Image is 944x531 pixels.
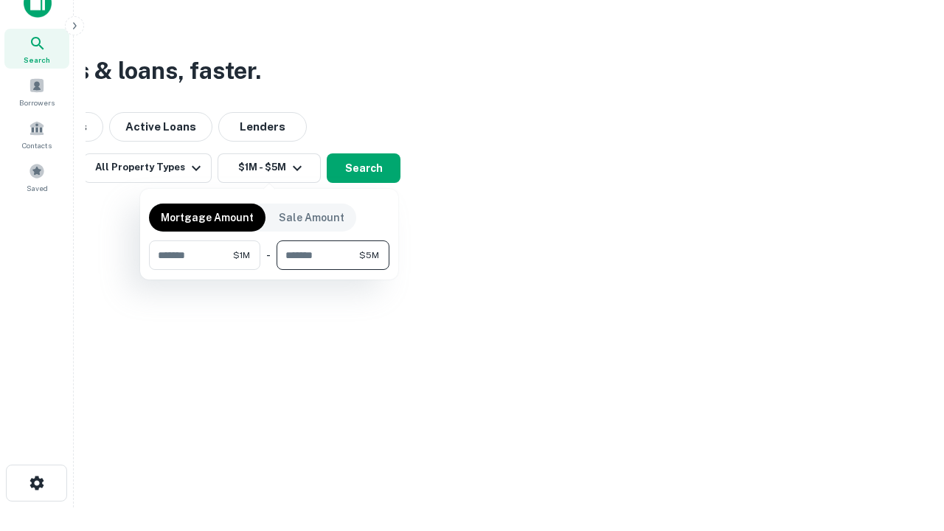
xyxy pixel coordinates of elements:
[359,249,379,262] span: $5M
[161,209,254,226] p: Mortgage Amount
[870,413,944,484] iframe: Chat Widget
[266,240,271,270] div: -
[279,209,344,226] p: Sale Amount
[233,249,250,262] span: $1M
